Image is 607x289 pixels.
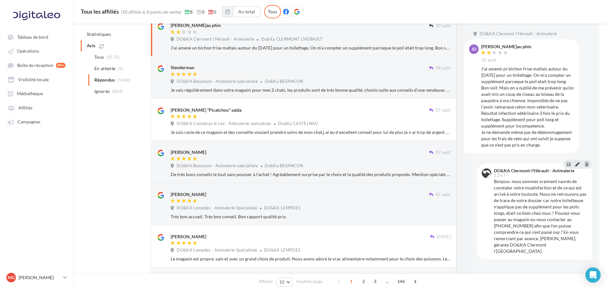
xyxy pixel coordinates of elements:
div: [PERSON_NAME] “Picatchou” saida [171,107,242,113]
span: Statistiques [87,31,111,37]
span: 12:47 [494,174,506,178]
div: J’ai amené un bichon frise maltais autour du [DATE] pour un toilettage. On m’a compter un supplém... [481,66,574,148]
a: Opérations [4,45,69,56]
span: Boîte de réception [17,62,53,68]
span: (5) [118,66,123,71]
div: Open Intercom Messenger [585,267,601,283]
div: Tous [264,5,281,18]
span: Affiliés [18,105,32,110]
span: Do&Ka CASTELNAU [278,121,318,126]
button: Au total [222,6,261,17]
span: DO&KA Besançon - Animalerie spécialisée [177,79,258,84]
span: ... [382,276,392,286]
span: DO&KA Lempdes - Animalerie Spécialisée [177,205,257,211]
span: 07 août [436,108,451,113]
span: JD [471,46,476,52]
span: 10 août [436,23,451,29]
span: DO&KA Clermont-l'Hérault - Animalerie [480,31,557,37]
div: 99+ [56,63,65,68]
div: [PERSON_NAME] [171,149,206,155]
span: Tableau de bord [17,34,48,40]
span: Tous [94,54,104,60]
button: 10 [276,278,293,286]
span: Do&Ka BESANCON [265,79,303,84]
a: Boîte de réception 99+ [4,59,69,71]
div: [PERSON_NAME] [171,191,206,198]
span: MG [8,274,15,281]
span: [DATE] [437,234,451,240]
span: 08 août [436,65,451,71]
span: 10 [279,279,285,285]
span: DO&KA LEMPDES [264,247,300,253]
div: [PERSON_NAME]au phin [171,22,221,29]
span: DO&KA Besançon - Animalerie spécialisée [177,163,258,169]
span: 07 août [436,150,451,155]
span: 0 [196,9,204,15]
span: 2 [358,276,369,286]
a: Affiliés [4,102,69,113]
span: 10 août [481,57,496,63]
button: Au total [233,6,261,17]
span: (1575) [106,55,120,60]
span: résultats/page [296,279,323,285]
span: 146 [395,276,408,286]
span: Visibilité locale [18,77,49,82]
a: MG [PERSON_NAME] [5,272,68,284]
div: Slenderman [171,64,194,71]
div: Très bon accueil. Très bon conseil. Bon rapport qualité prix. [171,213,451,220]
span: 0 [208,9,216,15]
div: Je suis ravie de ce magasin et des conseille voulant prendre soins de mon chat,j ai eu d excellen... [171,129,451,135]
div: (10 affiliés & 8 points de vente) [121,9,181,15]
span: DO&KA Lempdes - Animalerie Spécialisée [177,247,257,253]
span: Do&Ka BESANCON [265,163,303,168]
span: Campagnes [17,119,40,125]
span: 3 [370,276,380,286]
span: DO&KA Clermont-l'Hérault - Animalerie [177,36,254,42]
span: Opérations [17,49,39,54]
a: Campagnes [4,116,69,127]
span: Ignorés [94,88,110,95]
span: (924) [112,89,123,94]
div: Le magasin est propre, sain et avec un grand choix de produit. Nous avons adoré le vrac alimentai... [171,256,451,262]
span: DO&KA Castelnau le Lez - Animalerie spécialisée [177,121,271,127]
p: [PERSON_NAME] [18,274,61,281]
span: Afficher [259,279,273,285]
span: Médiathèque [17,91,43,96]
span: 1 [346,276,356,286]
span: 07 août [436,192,451,198]
span: En attente [94,65,116,72]
a: Médiathèque [4,88,69,99]
a: Tableau de bord [4,31,69,43]
div: Bonjour, nous sommes vraiment navrés de constater votre insatisfaction et de ce qui est arrivé à ... [494,178,587,254]
div: J’ai amené un bichon frise maltais autour du [DATE] pour un toilettage. On m’a compter un supplém... [171,45,451,51]
span: Do&Ka CLERMONT L'HERAULT [261,36,323,42]
div: [PERSON_NAME]au phin [481,44,531,49]
div: [PERSON_NAME] [171,233,206,240]
div: Je vais régulièrement dans votre magasin pour mes 2 chats, les produits sont de très bonne qualit... [171,87,451,93]
span: DO&KA LEMPDES [264,205,300,210]
div: Tous les affiliés [81,9,119,14]
div: De très bons conseils le tout sans pousser à l’achat ! Agréablement surprise par le choix et la q... [171,171,451,178]
span: 8 [185,9,193,15]
div: DO&KA Clermont-l'Hérault - Animalerie [494,168,574,173]
a: Visibilité locale [4,74,69,85]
